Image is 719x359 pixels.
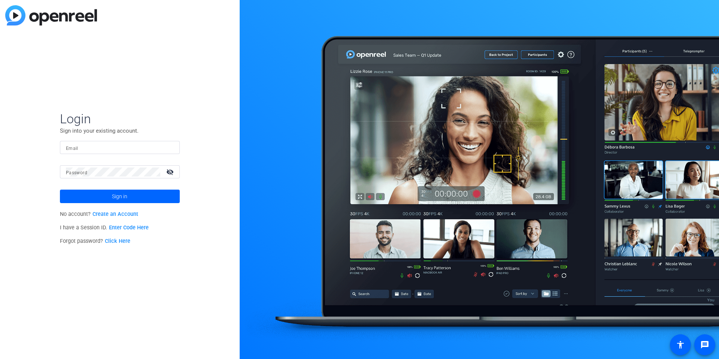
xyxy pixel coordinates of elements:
[66,143,174,152] input: Enter Email Address
[105,238,130,244] a: Click Here
[109,224,149,231] a: Enter Code Here
[66,170,87,175] mat-label: Password
[700,340,709,349] mat-icon: message
[60,238,130,244] span: Forgot password?
[676,340,685,349] mat-icon: accessibility
[5,5,97,25] img: blue-gradient.svg
[112,187,127,206] span: Sign in
[92,211,138,217] a: Create an Account
[60,111,180,127] span: Login
[66,146,78,151] mat-label: Email
[60,127,180,135] p: Sign into your existing account.
[162,166,180,177] mat-icon: visibility_off
[60,224,149,231] span: I have a Session ID.
[60,211,138,217] span: No account?
[60,190,180,203] button: Sign in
